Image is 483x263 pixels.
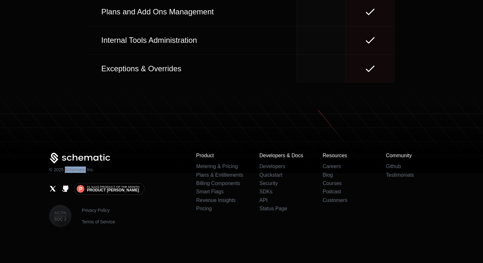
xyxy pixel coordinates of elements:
[259,172,282,178] a: Quickstart
[323,181,342,186] a: Courses
[82,219,115,225] a: Terms of Service
[259,181,278,186] a: Security
[386,172,414,178] a: Testimonials
[259,197,268,203] a: API
[196,164,238,169] a: Metering & Pricing
[99,7,286,17] div: Plans and Add Ons Management
[259,153,307,159] h3: Developers & Docs
[259,189,272,194] a: SDKs
[87,188,139,192] span: Product [PERSON_NAME]
[196,189,224,194] a: Smart Flags
[259,206,287,211] a: Status Page
[74,183,144,195] a: #1 SaaS Product of the MonthProduct [PERSON_NAME]
[99,64,286,74] div: Exceptions & Overrides
[323,164,341,169] a: Careers
[49,166,94,173] p: © 2025 Schematic Inc.
[196,197,236,203] a: Revenue Insights
[196,153,244,159] h3: Product
[386,153,434,159] h3: Community
[196,181,240,186] a: Billing Components
[49,205,72,227] img: SOC II & Aicapa
[196,206,212,211] a: Pricing
[386,164,401,169] a: Github
[196,172,243,178] a: Plans & Entitlements
[99,35,286,45] div: Internal Tools Administration
[323,189,341,194] a: Podcast
[323,172,333,178] a: Blog
[82,207,115,213] a: Privacy Policy
[323,153,371,159] h3: Resources
[62,185,69,192] a: Github
[49,185,57,192] a: X
[323,197,347,203] a: Customers
[259,164,285,169] a: Developers
[87,185,139,189] span: #1 SaaS Product of the Month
